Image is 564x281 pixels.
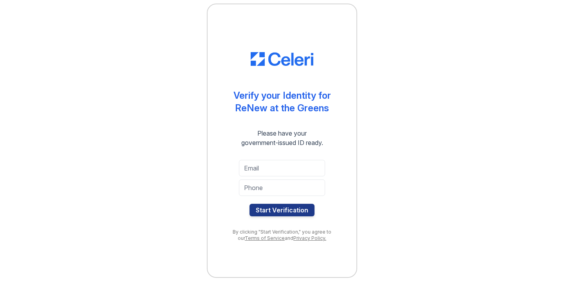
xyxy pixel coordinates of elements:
[233,89,331,114] div: Verify your Identity for ReNew at the Greens
[249,204,315,216] button: Start Verification
[293,235,326,241] a: Privacy Policy.
[239,179,325,196] input: Phone
[223,229,341,241] div: By clicking "Start Verification," you agree to our and
[227,129,337,147] div: Please have your government-issued ID ready.
[251,52,313,66] img: CE_Logo_Blue-a8612792a0a2168367f1c8372b55b34899dd931a85d93a1a3d3e32e68fde9ad4.png
[245,235,285,241] a: Terms of Service
[239,160,325,176] input: Email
